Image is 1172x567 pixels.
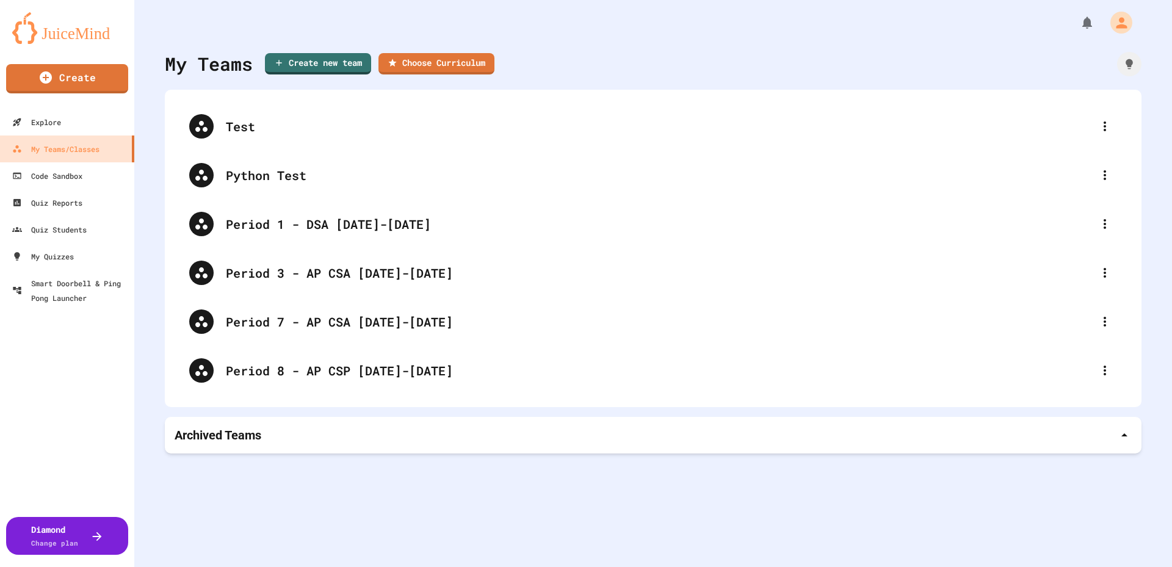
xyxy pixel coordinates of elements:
div: Period 3 - AP CSA [DATE]-[DATE] [226,264,1093,282]
div: Period 7 - AP CSA [DATE]-[DATE] [177,297,1129,346]
div: My Quizzes [12,249,74,264]
div: Python Test [226,166,1093,184]
a: Create new team [265,53,371,74]
div: Code Sandbox [12,168,82,183]
div: Test [226,117,1093,135]
a: Choose Curriculum [378,53,494,74]
div: My Teams [165,50,253,78]
iframe: chat widget [1121,518,1160,555]
div: My Account [1098,9,1135,37]
div: Quiz Reports [12,195,82,210]
div: Quiz Students [12,222,87,237]
div: Smart Doorbell & Ping Pong Launcher [12,276,129,305]
img: logo-orange.svg [12,12,122,44]
div: Period 8 - AP CSP [DATE]-[DATE] [226,361,1093,380]
div: My Notifications [1057,12,1098,33]
div: Period 1 - DSA [DATE]-[DATE] [177,200,1129,248]
div: Test [177,102,1129,151]
div: Python Test [177,151,1129,200]
div: Period 7 - AP CSA [DATE]-[DATE] [226,312,1093,331]
div: Diamond [31,523,78,549]
div: How it works [1117,52,1141,76]
iframe: chat widget [1071,465,1160,517]
button: DiamondChange plan [6,517,128,555]
div: My Teams/Classes [12,142,99,156]
div: Period 8 - AP CSP [DATE]-[DATE] [177,346,1129,395]
div: Period 1 - DSA [DATE]-[DATE] [226,215,1093,233]
a: Create [6,64,128,93]
span: Change plan [31,538,78,547]
div: Explore [12,115,61,129]
div: Period 3 - AP CSA [DATE]-[DATE] [177,248,1129,297]
p: Archived Teams [175,427,261,444]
